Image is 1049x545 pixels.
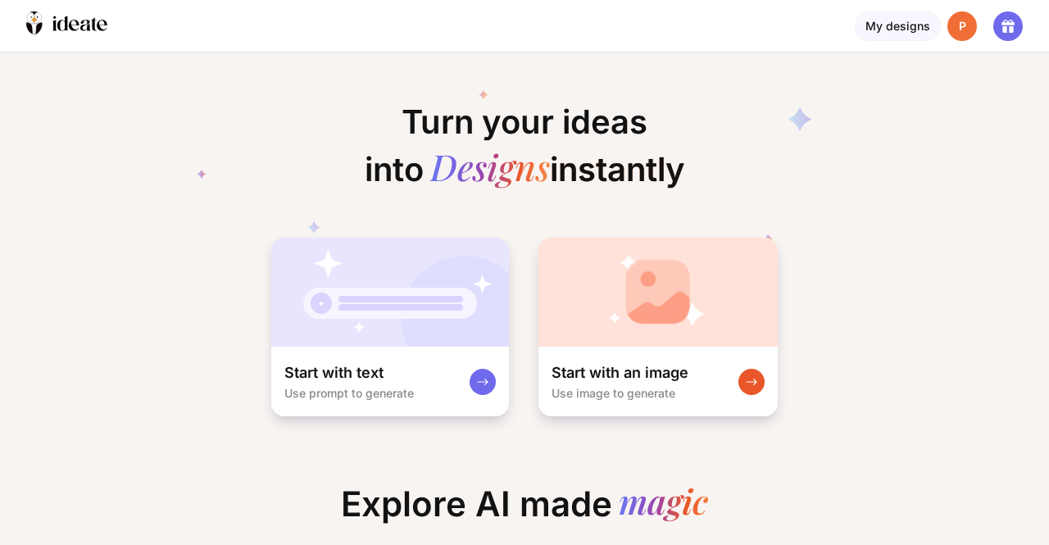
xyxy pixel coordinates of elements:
img: startWithImageCardBg.jpg [538,238,778,347]
div: Start with text [284,363,384,383]
div: P [947,11,977,41]
img: startWithTextCardBg.jpg [271,238,509,347]
div: Explore AI made [328,484,721,538]
div: Use prompt to generate [284,386,414,400]
div: My designs [855,11,941,41]
div: magic [619,484,708,525]
div: Start with an image [552,363,688,383]
div: Use image to generate [552,386,675,400]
